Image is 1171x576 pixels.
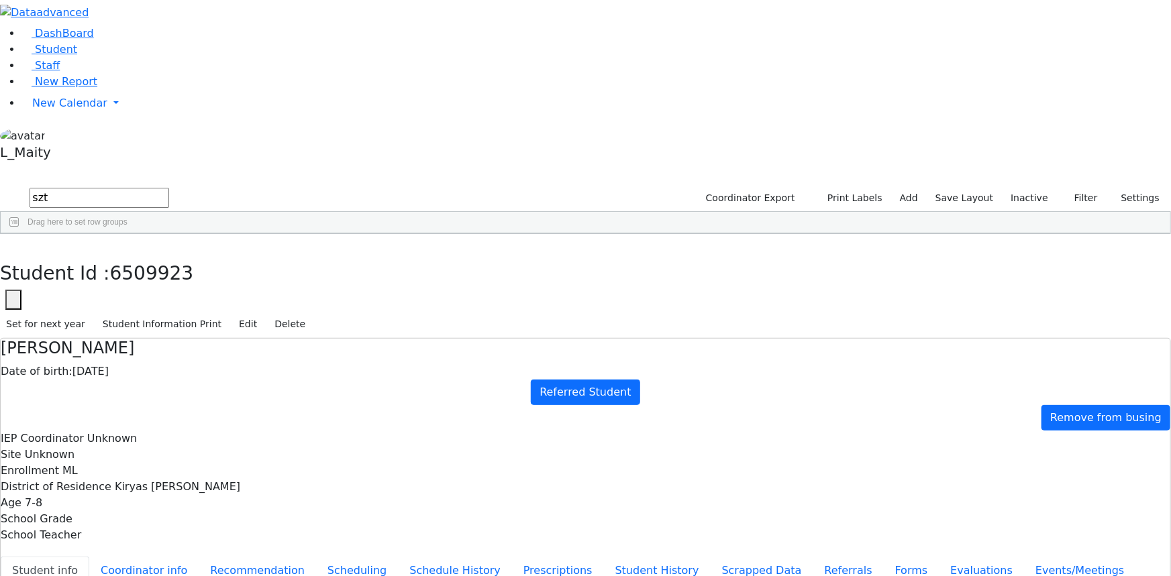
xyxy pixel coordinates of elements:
button: Coordinator Export [697,188,801,209]
span: ML [62,464,78,477]
span: Unknown [25,448,74,461]
span: Kiryas [PERSON_NAME] [115,480,240,493]
label: Date of birth: [1,363,72,380]
span: Drag here to set row groups [28,217,128,227]
button: Print Labels [812,188,888,209]
button: Student Information Print [97,314,227,335]
input: Search [30,188,169,208]
label: District of Residence [1,479,111,495]
a: New Calendar [21,90,1171,117]
a: Staff [21,59,60,72]
label: Inactive [1005,188,1054,209]
a: DashBoard [21,27,94,40]
a: Remove from busing [1041,405,1170,430]
a: Student [21,43,77,56]
label: IEP Coordinator [1,430,84,447]
span: Student [35,43,77,56]
button: Settings [1104,188,1166,209]
button: Filter [1057,188,1104,209]
label: School Teacher [1,527,81,543]
span: Unknown [87,432,137,445]
span: DashBoard [35,27,94,40]
label: Age [1,495,21,511]
div: [DATE] [1,363,1170,380]
a: Referred Student [531,380,640,405]
button: Delete [268,314,311,335]
a: New Report [21,75,97,88]
a: Add [894,188,924,209]
label: Enrollment [1,463,59,479]
label: Site [1,447,21,463]
button: Save Layout [929,188,999,209]
span: 6509923 [110,262,194,284]
button: Edit [233,314,263,335]
span: 7-8 [25,496,42,509]
span: Staff [35,59,60,72]
span: Remove from busing [1050,411,1162,424]
h4: [PERSON_NAME] [1,339,1170,358]
label: School Grade [1,511,72,527]
span: New Calendar [32,97,107,109]
span: New Report [35,75,97,88]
